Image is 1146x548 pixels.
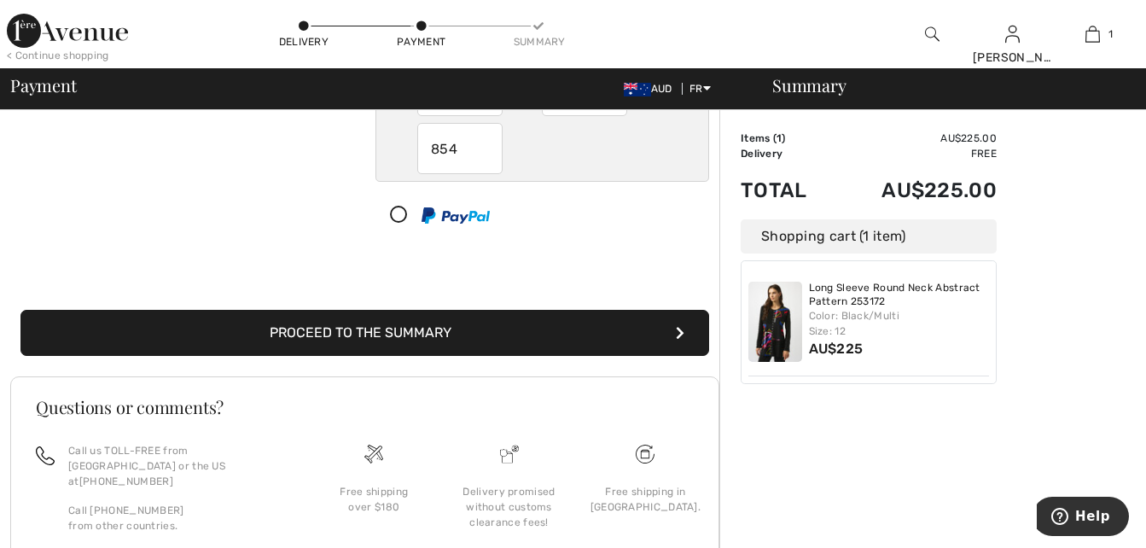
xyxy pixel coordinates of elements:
[1085,24,1100,44] img: My Cart
[320,484,428,515] div: Free shipping over $180
[1037,497,1129,539] iframe: Ouvre un widget dans lequel vous pouvez trouver plus d’informations
[500,445,519,463] img: Delivery promised with no customs clearance fees!
[1005,24,1020,44] img: My info
[10,77,76,94] span: Payment
[417,123,503,174] input: CVD
[1108,26,1113,42] span: 1
[396,34,447,50] div: Payment
[809,282,990,308] a: Long Sleeve Round Neck Abstract Pattern 253172
[741,131,835,146] td: )
[20,310,709,356] button: Proceed to the summary
[36,446,55,465] img: Call
[624,83,651,96] img: Australian Dollar
[278,34,329,50] div: Delivery
[809,341,864,357] span: AU$225
[1053,24,1131,44] a: 1
[752,77,1136,94] div: Summary
[7,14,128,48] img: 1st Avenue
[748,282,802,362] img: Long Sleeve Round Neck Abstract Pattern 253172
[36,399,694,416] h3: Questions or comments?
[777,132,782,144] span: 1
[79,475,173,487] a: [PHONE_NUMBER]
[973,49,1051,67] div: [PERSON_NAME]
[590,484,701,515] div: Free shipping in [GEOGRAPHIC_DATA].
[68,445,225,487] font: Call us TOLL-FREE from [GEOGRAPHIC_DATA] or the US at
[835,131,997,146] td: AU$225.00
[809,308,990,339] div: Color: Black/Multi Size: 12
[741,219,997,254] div: Shopping cart (1 item)
[741,132,782,144] font: Items (
[835,161,997,219] td: AU$225.00
[455,484,562,530] div: Delivery promised without customs clearance fees!
[636,445,654,463] img: Free shipping over $180
[514,34,565,50] div: Summary
[68,503,286,533] p: Call [PHONE_NUMBER] from other countries.
[364,445,383,463] img: Free shipping over $180
[925,24,939,44] img: research
[7,48,109,63] div: < Continue shopping
[624,83,679,95] span: AUD
[689,83,703,95] font: FR
[835,146,997,161] td: Free
[422,207,490,224] img: PayPal
[270,324,451,341] font: Proceed to the summary
[741,146,835,161] td: Delivery
[1005,26,1020,42] a: Se connecter
[741,161,835,219] td: Total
